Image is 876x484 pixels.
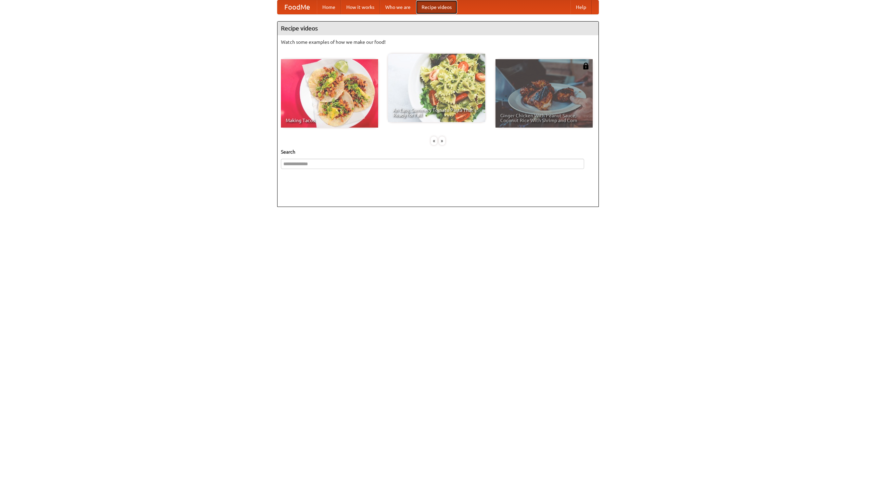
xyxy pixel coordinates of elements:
a: How it works [341,0,380,14]
p: Watch some examples of how we make our food! [281,39,595,45]
a: FoodMe [278,0,317,14]
a: Home [317,0,341,14]
a: Recipe videos [416,0,457,14]
h5: Search [281,148,595,155]
img: 483408.png [582,63,589,69]
span: Making Tacos [286,118,373,123]
div: » [439,136,445,145]
a: Help [570,0,592,14]
div: « [431,136,437,145]
h4: Recipe videos [278,22,598,35]
a: Who we are [380,0,416,14]
a: An Easy, Summery Tomato Pasta That's Ready for Fall [388,54,485,122]
span: An Easy, Summery Tomato Pasta That's Ready for Fall [393,108,480,117]
a: Making Tacos [281,59,378,128]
